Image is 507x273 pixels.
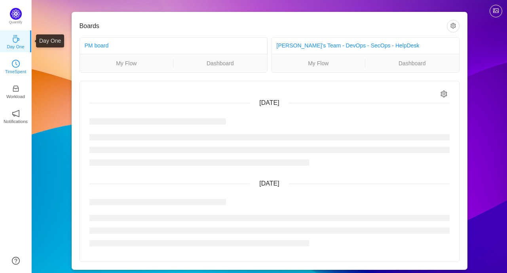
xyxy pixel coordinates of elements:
a: icon: notificationNotifications [12,112,20,120]
button: icon: picture [490,5,502,17]
span: [DATE] [259,99,279,106]
a: icon: question-circle [12,257,20,265]
i: icon: notification [12,110,20,118]
p: Notifications [4,118,28,125]
button: icon: setting [447,20,460,32]
a: [PERSON_NAME]'s Team - DevOps - SecOps - HelpDesk [277,42,420,49]
img: Quantify [10,8,22,20]
a: Dashboard [365,59,459,68]
i: icon: setting [441,91,447,97]
p: TimeSpent [5,68,27,75]
a: icon: coffeeDay One [12,37,20,45]
a: My Flow [272,59,365,68]
span: [DATE] [259,180,279,187]
p: Workload [6,93,25,100]
a: PM board [85,42,109,49]
a: Dashboard [173,59,267,68]
a: icon: inboxWorkload [12,87,20,95]
i: icon: inbox [12,85,20,93]
a: icon: clock-circleTimeSpent [12,62,20,70]
p: Day One [7,43,24,50]
h3: Boards [80,22,447,30]
i: icon: clock-circle [12,60,20,68]
i: icon: coffee [12,35,20,43]
a: My Flow [80,59,173,68]
p: Quantify [9,20,23,25]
